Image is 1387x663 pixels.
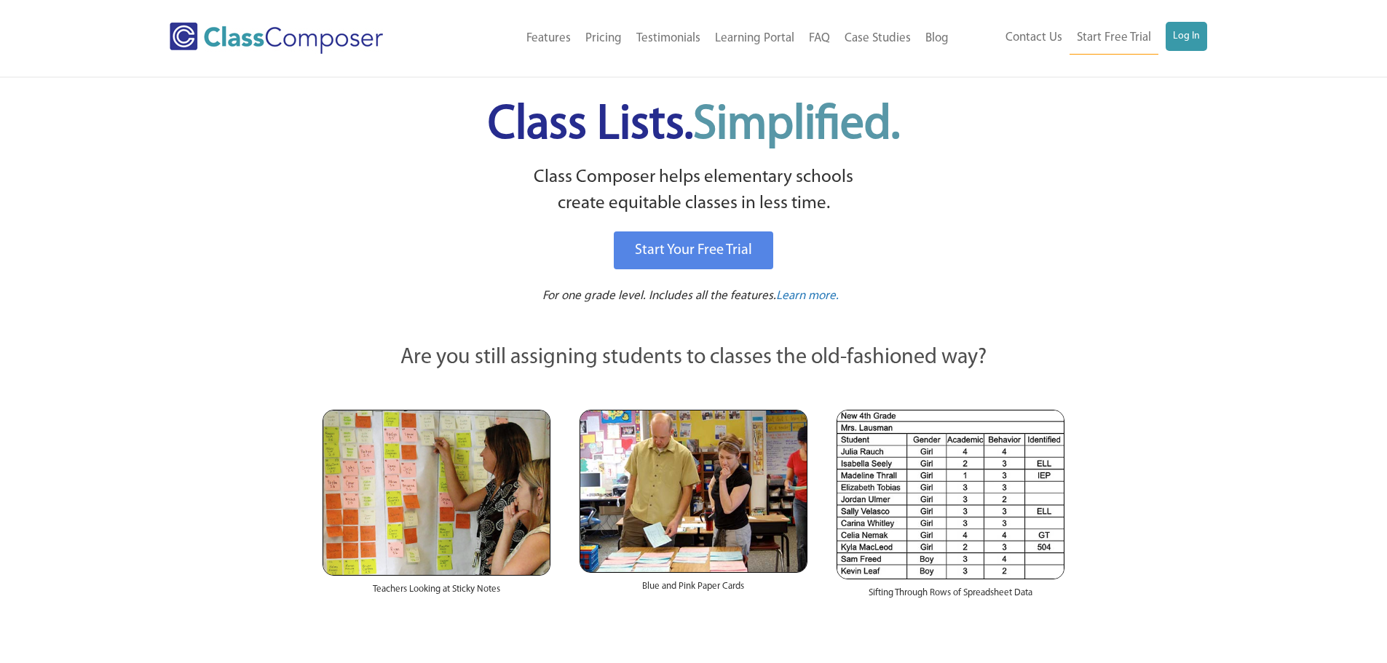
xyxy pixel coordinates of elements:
a: Start Your Free Trial [614,231,773,269]
a: Start Free Trial [1070,22,1158,55]
span: Class Lists. [488,102,900,149]
img: Blue and Pink Paper Cards [580,410,807,572]
span: Simplified. [693,102,900,149]
img: Class Composer [170,23,383,54]
a: Blog [918,23,956,55]
div: Sifting Through Rows of Spreadsheet Data [837,579,1064,614]
img: Spreadsheets [837,410,1064,579]
a: Learning Portal [708,23,802,55]
img: Teachers Looking at Sticky Notes [323,410,550,576]
p: Class Composer helps elementary schools create equitable classes in less time. [320,164,1067,218]
a: Learn more. [776,287,839,306]
a: Case Studies [837,23,918,55]
div: Teachers Looking at Sticky Notes [323,576,550,611]
span: Learn more. [776,290,839,302]
a: Features [519,23,578,55]
a: Testimonials [629,23,708,55]
a: Contact Us [998,22,1070,54]
nav: Header Menu [443,23,956,55]
span: Start Your Free Trial [635,243,752,258]
p: Are you still assigning students to classes the old-fashioned way? [323,342,1065,374]
a: Pricing [578,23,629,55]
span: For one grade level. Includes all the features. [542,290,776,302]
a: FAQ [802,23,837,55]
div: Blue and Pink Paper Cards [580,573,807,608]
a: Log In [1166,22,1207,51]
nav: Header Menu [956,22,1207,55]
